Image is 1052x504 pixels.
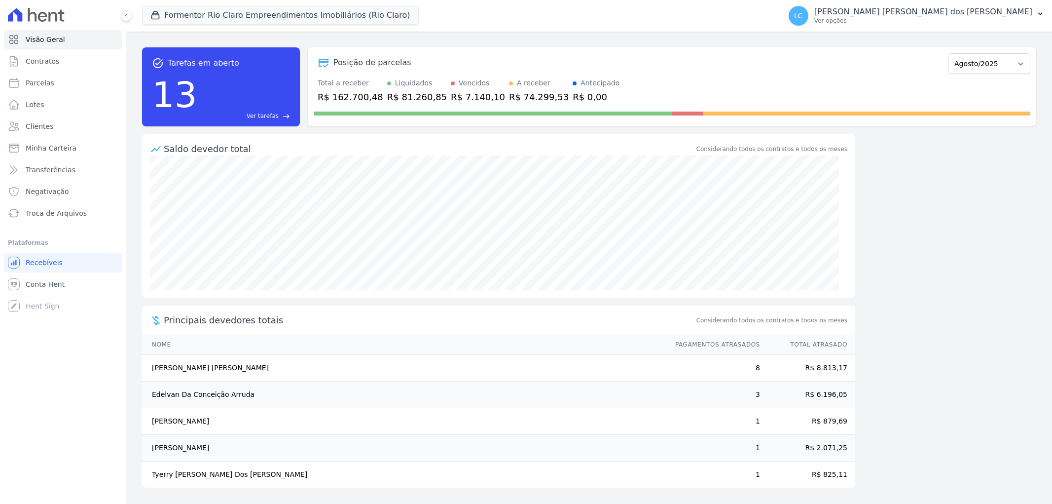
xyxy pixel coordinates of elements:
[26,35,65,44] span: Visão Geral
[814,17,1032,25] p: Ver opções
[4,95,122,115] a: Lotes
[395,78,433,88] div: Liquidados
[26,56,59,66] span: Contratos
[142,355,666,382] td: [PERSON_NAME] [PERSON_NAME]
[333,57,411,69] div: Posição de parcelas
[4,138,122,158] a: Minha Carteira
[142,335,666,355] th: Nome
[4,182,122,201] a: Negativação
[142,6,419,25] button: Formentor Rio Claro Empreendimentos Imobiliários (Rio Claro)
[794,12,803,19] span: LC
[26,165,75,175] span: Transferências
[761,382,855,408] td: R$ 6.196,05
[4,203,122,223] a: Troca de Arquivos
[26,100,44,110] span: Lotes
[666,462,761,488] td: 1
[152,57,164,69] span: task_alt
[517,78,550,88] div: A receber
[142,382,666,408] td: Edelvan Da Conceição Arruda
[142,462,666,488] td: Tyerry [PERSON_NAME] Dos [PERSON_NAME]
[26,187,69,196] span: Negativação
[696,316,847,325] span: Considerando todos os contratos e todos os meses
[814,7,1032,17] p: [PERSON_NAME] [PERSON_NAME] dos [PERSON_NAME]
[387,90,447,104] div: R$ 81.260,85
[26,279,65,289] span: Conta Hent
[666,382,761,408] td: 3
[451,90,505,104] div: R$ 7.140,10
[26,143,76,153] span: Minha Carteira
[142,435,666,462] td: [PERSON_NAME]
[761,435,855,462] td: R$ 2.071,25
[8,237,118,249] div: Plataformas
[318,78,383,88] div: Total a receber
[761,335,855,355] th: Total Atrasado
[247,112,279,120] span: Ver tarefas
[318,90,383,104] div: R$ 162.700,48
[4,73,122,93] a: Parcelas
[168,57,239,69] span: Tarefas em aberto
[666,435,761,462] td: 1
[4,116,122,136] a: Clientes
[761,355,855,382] td: R$ 8.813,17
[26,121,53,131] span: Clientes
[164,313,694,327] span: Principais devedores totais
[152,69,197,120] div: 13
[26,258,63,268] span: Recebíveis
[142,408,666,435] td: [PERSON_NAME]
[4,253,122,272] a: Recebíveis
[283,113,290,120] span: east
[4,30,122,49] a: Visão Geral
[459,78,489,88] div: Vencidos
[761,462,855,488] td: R$ 825,11
[761,408,855,435] td: R$ 879,69
[26,208,87,218] span: Troca de Arquivos
[666,408,761,435] td: 1
[666,355,761,382] td: 8
[4,160,122,180] a: Transferências
[164,142,694,155] div: Saldo devedor total
[696,145,847,154] div: Considerando todos os contratos e todos os meses
[201,112,290,120] a: Ver tarefas east
[580,78,619,88] div: Antecipado
[4,274,122,294] a: Conta Hent
[666,335,761,355] th: Pagamentos Atrasados
[4,51,122,71] a: Contratos
[573,90,619,104] div: R$ 0,00
[781,2,1052,30] button: LC [PERSON_NAME] [PERSON_NAME] dos [PERSON_NAME] Ver opções
[26,78,54,88] span: Parcelas
[509,90,569,104] div: R$ 74.299,53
